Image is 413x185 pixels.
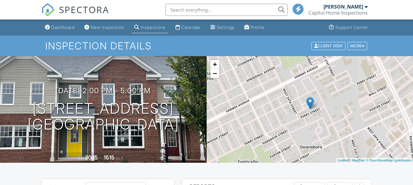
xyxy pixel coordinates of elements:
a: Leaflet [337,158,348,162]
a: New Inspection [82,22,127,33]
a: Settings [208,22,237,33]
a: Support Center [326,22,371,33]
h1: Inspection Details [45,41,368,51]
div: More [348,42,367,50]
div: 1515 [104,154,115,161]
a: Client View [311,43,347,48]
span: sq. ft. [116,156,124,160]
a: Zoom in [210,60,219,69]
a: © OpenStreetMap contributors [366,158,411,162]
a: Profile [242,22,267,33]
a: Calendar [173,22,203,33]
h1: [STREET_ADDRESS] [GEOGRAPHIC_DATA] [28,101,179,133]
span: Built [77,156,84,160]
div: New Inspection [91,25,124,30]
h3: [DATE] 2:00 pm - 5:00 pm [56,87,151,95]
div: Settings [217,25,234,30]
img: The Best Home Inspection Software - Spectora [41,3,55,16]
div: Client View [312,42,345,50]
div: Support Center [335,25,368,30]
div: 2025 [85,154,98,161]
a: Zoom out [210,69,219,78]
div: Dashboard [51,25,75,30]
div: Capitol Home Inspections [308,10,368,16]
a: Inspections [132,22,168,33]
span: SPECTORA [59,3,109,16]
div: [PERSON_NAME] [323,4,363,10]
div: Calendar [181,25,201,30]
div: Inspections [141,25,166,30]
div: | [336,158,413,163]
div: Profile [251,25,264,30]
a: SPECTORA [41,8,109,21]
a: © MapTiler [348,158,365,162]
input: Search everything... [165,4,288,16]
a: Dashboard [42,22,77,33]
